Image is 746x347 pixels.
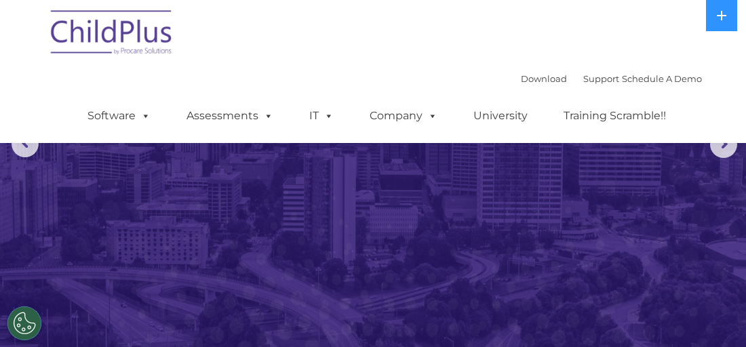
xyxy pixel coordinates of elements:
[296,102,347,129] a: IT
[521,73,702,84] font: |
[356,102,451,129] a: Company
[173,102,287,129] a: Assessments
[521,73,567,84] a: Download
[622,73,702,84] a: Schedule A Demo
[550,102,680,129] a: Training Scramble!!
[44,1,180,68] img: ChildPlus by Procare Solutions
[583,73,619,84] a: Support
[74,102,164,129] a: Software
[7,306,41,340] button: Cookies Settings
[460,102,541,129] a: University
